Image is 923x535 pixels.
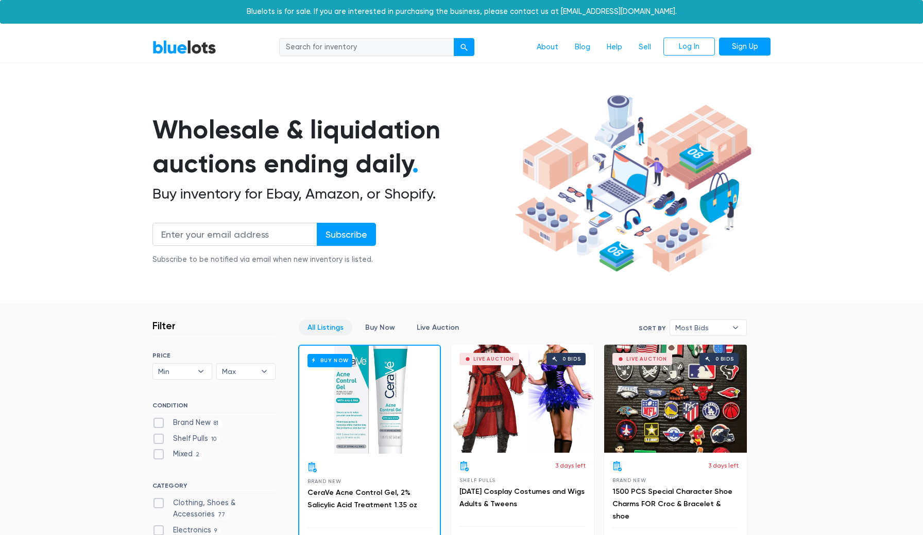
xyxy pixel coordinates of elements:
[626,356,667,362] div: Live Auction
[215,511,229,519] span: 77
[152,352,276,359] h6: PRICE
[307,354,352,367] h6: Buy Now
[412,148,419,179] span: .
[152,449,203,460] label: Mixed
[599,38,630,57] a: Help
[639,324,665,333] label: Sort By
[152,417,222,429] label: Brand New
[630,38,659,57] a: Sell
[408,319,468,335] a: Live Auction
[222,364,256,379] span: Max
[473,356,514,362] div: Live Auction
[152,40,216,55] a: BlueLots
[604,345,747,453] a: Live Auction 0 bids
[152,185,511,203] h2: Buy inventory for Ebay, Amazon, or Shopify.
[511,90,755,277] img: hero-ee84e7d0318cb26816c560f6b4441b76977f77a177738b4e94f68c95b2b83dbb.png
[708,461,739,470] p: 3 days left
[317,223,376,246] input: Subscribe
[152,433,220,444] label: Shelf Pulls
[612,487,732,521] a: 1500 PCS Special Character Shoe Charms FOR Croc & Bracelet & shoe
[211,527,220,535] span: 9
[719,38,771,56] a: Sign Up
[211,419,222,427] span: 81
[152,254,376,265] div: Subscribe to be notified via email when new inventory is listed.
[152,319,176,332] h3: Filter
[190,364,212,379] b: ▾
[152,402,276,413] h6: CONDITION
[562,356,581,362] div: 0 bids
[299,319,352,335] a: All Listings
[279,38,454,57] input: Search for inventory
[663,38,715,56] a: Log In
[152,113,511,181] h1: Wholesale & liquidation auctions ending daily
[528,38,567,57] a: About
[715,356,734,362] div: 0 bids
[193,451,203,459] span: 2
[555,461,586,470] p: 3 days left
[253,364,275,379] b: ▾
[307,488,417,509] a: CeraVe Acne Control Gel, 2% Salicylic Acid Treatment 1.35 oz
[152,223,317,246] input: Enter your email address
[459,477,495,483] span: Shelf Pulls
[307,478,341,484] span: Brand New
[567,38,599,57] a: Blog
[725,320,746,335] b: ▾
[459,487,585,508] a: [DATE] Cosplay Costumes and Wigs Adults & Tweens
[152,497,276,520] label: Clothing, Shoes & Accessories
[612,477,646,483] span: Brand New
[208,435,220,443] span: 10
[451,345,594,453] a: Live Auction 0 bids
[299,346,440,454] a: Buy Now
[356,319,404,335] a: Buy Now
[158,364,192,379] span: Min
[152,482,276,493] h6: CATEGORY
[675,320,727,335] span: Most Bids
